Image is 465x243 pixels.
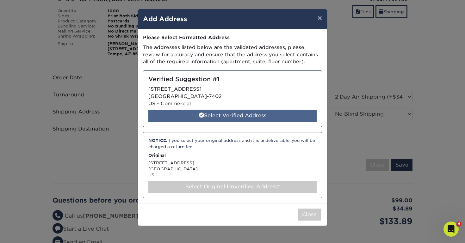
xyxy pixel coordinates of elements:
button: Close [298,209,321,221]
div: [STREET_ADDRESS] [GEOGRAPHIC_DATA] US [143,132,322,198]
div: If you select your original address and it is undeliverable, you will be charged a return fee. [148,137,317,150]
p: The addresses listed below are the validated addresses, please review for accuracy and ensure tha... [143,44,322,65]
div: Select Verified Address [148,110,317,122]
div: Please Select Formatted Address [143,34,322,41]
h5: Verified Suggestion #1 [148,76,317,83]
div: Select Original Unverified Address* [148,181,317,193]
iframe: Intercom live chat [443,222,459,237]
span: 4 [456,222,462,227]
strong: NOTICE: [148,138,167,143]
p: Original [148,152,317,158]
button: × [313,9,327,27]
div: [STREET_ADDRESS] [GEOGRAPHIC_DATA]-7402 US - Commercial [143,70,322,127]
h4: Add Address [143,14,322,24]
